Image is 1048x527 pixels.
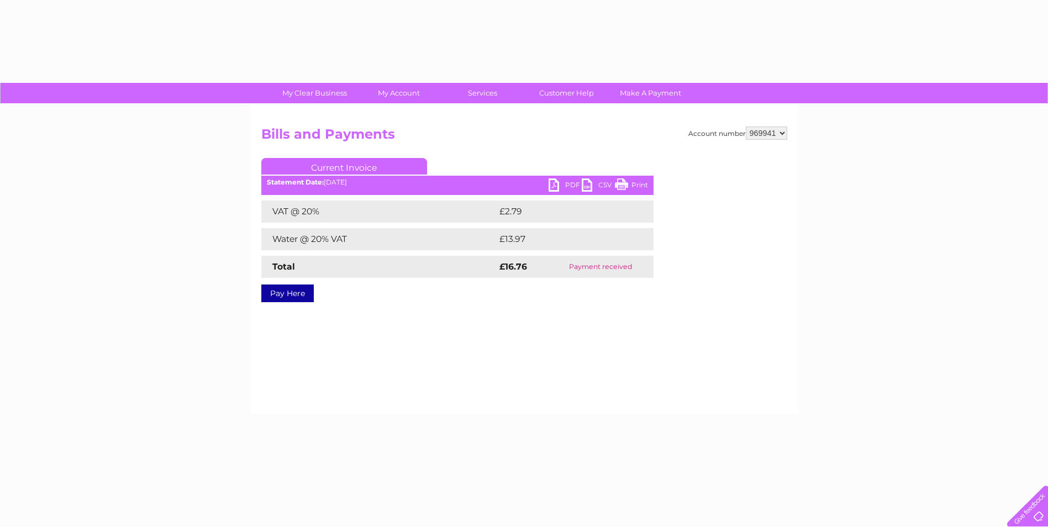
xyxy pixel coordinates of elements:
a: Print [615,178,648,194]
a: CSV [582,178,615,194]
td: Water @ 20% VAT [261,228,497,250]
a: My Clear Business [269,83,360,103]
td: VAT @ 20% [261,201,497,223]
a: PDF [549,178,582,194]
div: Account number [688,127,787,140]
h2: Bills and Payments [261,127,787,147]
strong: Total [272,261,295,272]
a: Current Invoice [261,158,427,175]
div: [DATE] [261,178,654,186]
a: Customer Help [521,83,612,103]
td: Payment received [547,256,653,278]
strong: £16.76 [499,261,527,272]
td: £13.97 [497,228,630,250]
b: Statement Date: [267,178,324,186]
td: £2.79 [497,201,628,223]
a: Make A Payment [605,83,696,103]
a: Pay Here [261,284,314,302]
a: Services [437,83,528,103]
a: My Account [353,83,444,103]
